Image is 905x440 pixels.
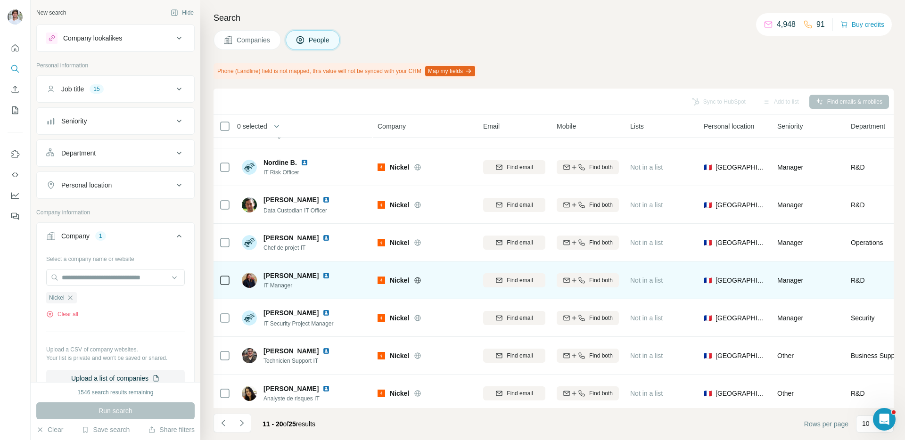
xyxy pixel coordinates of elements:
[8,102,23,119] button: My lists
[390,276,409,285] span: Nickel
[322,196,330,204] img: LinkedIn logo
[851,276,865,285] span: R&D
[214,63,477,79] div: Phone (Landline) field is not mapped, this value will not be synced with your CRM
[8,146,23,163] button: Use Surfe on LinkedIn
[322,347,330,355] img: LinkedIn logo
[630,163,663,171] span: Not in a list
[507,389,533,398] span: Find email
[716,276,766,285] span: [GEOGRAPHIC_DATA]
[263,233,319,243] span: [PERSON_NAME]
[8,187,23,204] button: Dashboard
[704,276,712,285] span: 🇫🇷
[630,390,663,397] span: Not in a list
[90,85,103,93] div: 15
[37,27,194,49] button: Company lookalikes
[557,122,576,131] span: Mobile
[507,201,533,209] span: Find email
[589,201,613,209] span: Find both
[8,208,23,225] button: Feedback
[425,66,475,76] button: Map my fields
[378,352,385,359] img: Logo of Nickel
[263,308,319,318] span: [PERSON_NAME]
[589,163,613,171] span: Find both
[263,244,341,252] span: Chef de projet IT
[8,40,23,57] button: Quick start
[237,122,267,131] span: 0 selected
[242,235,257,250] img: Avatar
[378,239,385,246] img: Logo of Nickel
[851,163,865,172] span: R&D
[483,122,500,131] span: Email
[777,201,803,209] span: Manager
[390,351,409,360] span: Nickel
[483,311,545,325] button: Find email
[263,420,283,428] span: 11 - 20
[61,116,87,126] div: Seniority
[242,273,257,288] img: Avatar
[557,311,619,325] button: Find both
[851,122,885,131] span: Department
[851,238,883,247] span: Operations
[851,389,865,398] span: R&D
[716,200,766,210] span: [GEOGRAPHIC_DATA]
[263,281,341,290] span: IT Manager
[483,349,545,363] button: Find email
[8,81,23,98] button: Enrich CSV
[322,272,330,279] img: LinkedIn logo
[557,198,619,212] button: Find both
[483,160,545,174] button: Find email
[8,166,23,183] button: Use Surfe API
[378,201,385,209] img: Logo of Nickel
[214,11,894,24] h4: Search
[704,238,712,247] span: 🇫🇷
[630,239,663,246] span: Not in a list
[716,238,766,247] span: [GEOGRAPHIC_DATA]
[8,9,23,24] img: Avatar
[589,351,613,360] span: Find both
[322,234,330,242] img: LinkedIn logo
[49,293,65,302] span: Nickel
[46,370,185,387] button: Upload a list of companies
[263,347,319,355] span: [PERSON_NAME]
[61,231,90,241] div: Company
[777,352,794,359] span: Other
[851,351,903,360] span: Business Support
[378,163,385,171] img: Logo of Nickel
[716,351,766,360] span: [GEOGRAPHIC_DATA]
[507,238,533,247] span: Find email
[164,6,200,20] button: Hide
[148,425,195,434] button: Share filters
[704,200,712,210] span: 🇫🇷
[232,414,251,432] button: Navigate to next page
[390,313,409,323] span: Nickel
[507,314,533,322] span: Find email
[301,159,308,166] img: LinkedIn logo
[378,122,406,131] span: Company
[37,110,194,132] button: Seniority
[46,310,78,318] button: Clear all
[483,273,545,287] button: Find email
[390,238,409,247] span: Nickel
[263,384,319,393] span: [PERSON_NAME]
[840,18,884,31] button: Buy credits
[263,195,319,204] span: [PERSON_NAME]
[716,389,766,398] span: [GEOGRAPHIC_DATA]
[61,148,96,158] div: Department
[557,349,619,363] button: Find both
[589,238,613,247] span: Find both
[704,313,712,323] span: 🇫🇷
[82,425,130,434] button: Save search
[263,420,315,428] span: results
[630,277,663,284] span: Not in a list
[777,314,803,322] span: Manager
[63,33,122,43] div: Company lookalikes
[777,277,803,284] span: Manager
[589,276,613,285] span: Find both
[242,160,257,175] img: Avatar
[242,197,257,212] img: Avatar
[507,276,533,285] span: Find email
[263,271,319,280] span: [PERSON_NAME]
[507,351,533,360] span: Find email
[777,163,803,171] span: Manager
[483,386,545,400] button: Find email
